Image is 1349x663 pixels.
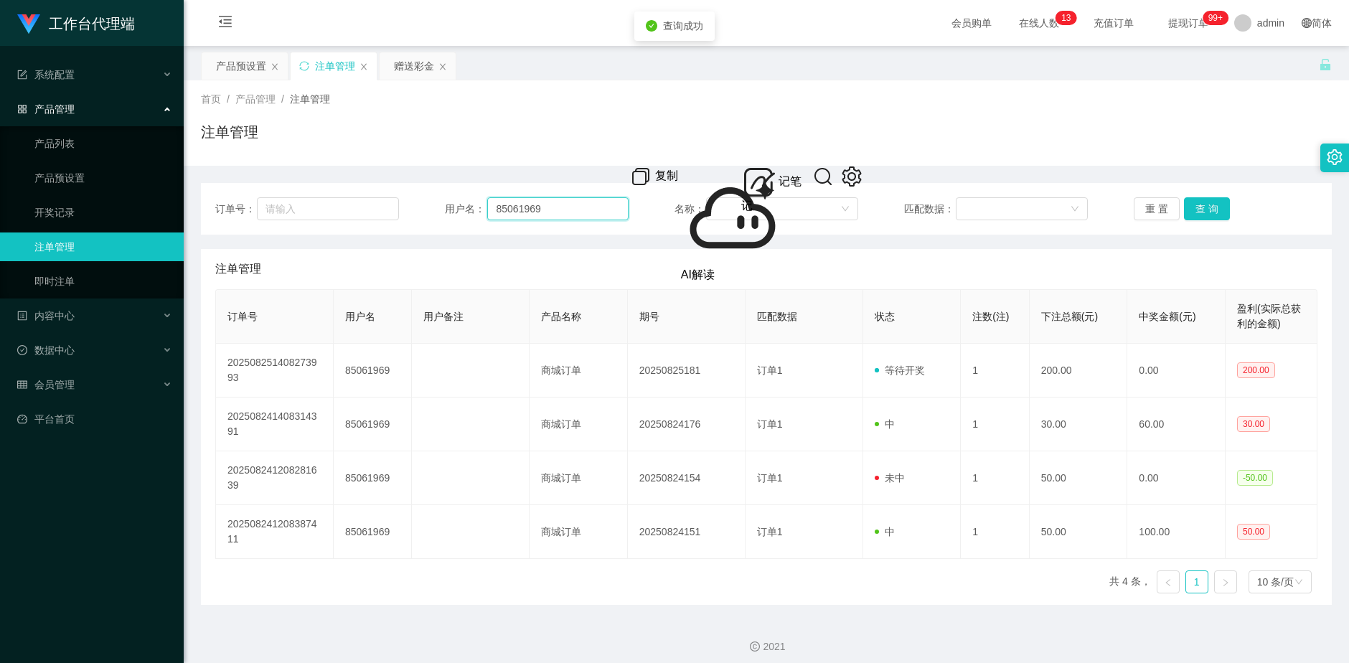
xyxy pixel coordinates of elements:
span: 中奖金额(元) [1139,311,1195,322]
td: 85061969 [334,451,412,505]
span: 订单号： [215,202,257,217]
span: 匹配数据 [757,311,797,322]
td: 100.00 [1127,505,1226,559]
i: 图标: close [271,62,279,71]
td: 20250824151 [628,505,746,559]
i: 图标: close [359,62,368,71]
span: 匹配数据： [904,202,956,217]
sup: 964 [1203,11,1228,25]
span: 盈利(实际总获利的金额) [1237,303,1301,329]
td: 商城订单 [530,344,628,398]
span: 注单管理 [215,260,261,278]
div: 赠送彩金 [394,52,434,80]
img: logo.9652507e.png [17,14,40,34]
span: 中 [875,526,895,537]
td: 85061969 [334,344,412,398]
span: 用户备注 [423,311,464,322]
span: 产品管理 [235,93,276,105]
td: 30.00 [1030,398,1128,451]
td: 85061969 [334,398,412,451]
td: 1 [961,344,1030,398]
span: 查询成功 [663,20,703,32]
span: 在线人数 [1012,18,1066,28]
i: 图标: table [17,380,27,390]
span: 内容中心 [17,310,75,321]
i: 图标: left [1164,578,1172,587]
img: V078A+5A6nx3rvGSgAAAABJRU5ErkJggg== [840,165,863,188]
span: 200.00 [1237,362,1275,378]
p: 1 [1061,11,1066,25]
span: 中 [875,418,895,430]
span: 用户名： [445,202,487,217]
i: 图标: menu-fold [201,1,250,47]
td: 商城订单 [530,505,628,559]
i: 图标: right [1221,578,1230,587]
span: 订单号 [227,311,258,322]
span: -50.00 [1237,470,1273,486]
a: 产品列表 [34,129,172,158]
td: 85061969 [334,505,412,559]
td: 50.00 [1030,451,1128,505]
td: 202508251408273993 [216,344,334,398]
span: 期号 [639,311,659,322]
a: 1 [1186,571,1208,593]
span: 首页 [201,93,221,105]
span: 系统配置 [17,69,75,80]
span: 订单1 [757,365,783,376]
img: +AUFiS6jpxfeE1VwQWUENg3barE8bF6UJVwMA4iAK71z0CdTqfT6XQ6nU6n0+l8H34A0lD0iq7aywkAAAAASUVORK5CYII= [681,165,784,268]
input: 请输入 [487,197,629,220]
div: 2021 [195,639,1338,654]
span: 会员管理 [17,379,75,390]
i: 图标: global [1302,18,1312,28]
span: 产品管理 [17,103,75,115]
span: 数据中心 [17,344,75,356]
td: 0.00 [1127,451,1226,505]
td: 20250824176 [628,398,746,451]
span: 注单管理 [290,93,330,105]
span: 复制 [655,169,678,182]
td: 202508241208387411 [216,505,334,559]
td: 0.00 [1127,344,1226,398]
td: 200.00 [1030,344,1128,398]
button: 查 询 [1184,197,1230,220]
span: 充值订单 [1086,18,1141,28]
span: 订单1 [757,418,783,430]
td: 20250825181 [628,344,746,398]
td: 50.00 [1030,505,1128,559]
span: 状态 [875,311,895,322]
td: 202508241408314391 [216,398,334,451]
a: 产品预设置 [34,164,172,192]
td: 20250824154 [628,451,746,505]
span: 未中 [875,472,905,484]
i: 图标: sync [299,61,309,71]
span: 产品名称 [541,311,581,322]
li: 1 [1185,570,1208,593]
td: 商城订单 [530,451,628,505]
td: 1 [961,505,1030,559]
span: 下注总额(元) [1041,311,1098,322]
i: 图标: close [438,62,447,71]
i: 图标: appstore-o [17,104,27,114]
a: 开奖记录 [34,198,172,227]
td: 1 [961,451,1030,505]
h1: 注单管理 [201,121,258,143]
span: AI解读 [681,268,715,281]
td: 商城订单 [530,398,628,451]
i: 图标: unlock [1319,58,1332,71]
div: 注单管理 [315,52,355,80]
a: 注单管理 [34,232,172,261]
span: 用户名 [345,311,375,322]
div: 产品预设置 [216,52,266,80]
span: / [227,93,230,105]
input: 请输入 [257,197,399,220]
li: 上一页 [1157,570,1180,593]
button: 重 置 [1134,197,1180,220]
i: 图标: check-circle-o [17,345,27,355]
img: note_menu_logo.png [741,165,776,199]
i: 图标: setting [1327,149,1343,165]
td: 60.00 [1127,398,1226,451]
sup: 13 [1056,11,1076,25]
i: icon: check-circle [646,20,657,32]
a: 图标: dashboard平台首页 [17,405,172,433]
span: 30.00 [1237,416,1270,432]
